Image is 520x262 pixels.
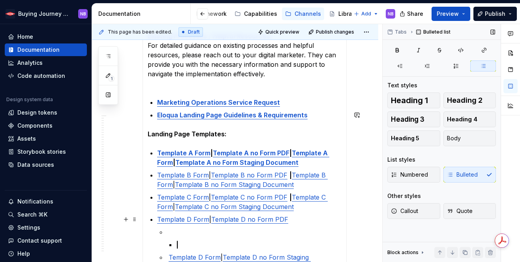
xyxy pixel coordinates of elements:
a: Components [5,119,87,132]
span: Heading 4 [447,115,477,123]
button: Help [5,247,87,260]
a: Template D Form [169,253,221,261]
div: Notifications [17,198,53,205]
div: Analytics [17,59,43,67]
button: Notifications [5,195,87,208]
a: Template C Form [157,193,209,201]
a: Settings [5,221,87,234]
span: Callout [391,207,418,215]
a: Marketing Operations Service Request [157,98,280,106]
span: Numbered [391,171,428,179]
a: Template A Form [157,149,210,157]
a: Template A no Form PDF [213,149,289,157]
a: Documentation [5,43,87,56]
div: Block actions [387,247,426,258]
span: Body [447,134,461,142]
span: Publish [485,10,505,18]
button: Heading 2 [443,92,496,108]
div: Home [17,33,33,41]
button: Heading 4 [443,111,496,127]
span: This page has been edited. [108,29,172,35]
a: Design tokens [5,106,87,119]
p: | | [157,170,342,189]
div: Library [338,10,357,18]
span: Preview [437,10,459,18]
button: Publish [473,7,517,21]
a: Template C no Form PDF [211,193,287,201]
a: Eloqua Landing Page Guidelines & Requirements [157,111,308,119]
span: Draft [188,29,200,35]
strong: | [289,171,292,179]
span: Heading 1 [391,96,428,104]
div: List styles [387,156,415,164]
span: Heading 3 [391,115,424,123]
strong: | [173,158,175,166]
button: Contact support [5,234,87,247]
strong: Landing Page Templates: [148,130,227,138]
button: Numbered [387,167,440,183]
div: NB [388,11,394,17]
strong: | [210,149,213,157]
div: Help [17,250,30,258]
button: Buying Journey BlueprintNB [2,5,90,22]
a: Storybook stories [5,145,87,158]
a: Template B no Form PDF [211,171,287,179]
a: Home [5,30,87,43]
div: Design system data [6,96,53,103]
a: Template B no Form Staging Document [175,181,294,188]
button: Publish changes [306,26,358,38]
button: Search ⌘K [5,208,87,221]
strong: | [289,149,292,157]
a: Data sources [5,158,87,171]
a: Capabilities [231,8,280,20]
span: Heading 5 [391,134,419,142]
button: Heading 1 [387,92,440,108]
div: Documentation [17,46,60,54]
div: Channels [295,10,321,18]
button: Share [396,7,428,21]
div: Buying Journey Blueprint [18,10,69,18]
div: Block actions [387,249,419,256]
div: NB [80,11,86,17]
div: Code automation [17,72,65,80]
p: For detailed guidance on existing processes and helpful resources, please reach out to your digit... [148,31,342,88]
span: Add [361,11,371,17]
a: Analytics [5,57,87,69]
div: Storybook stories [17,148,66,156]
button: Heading 5 [387,130,440,146]
button: Tabs [385,26,410,38]
a: Library [326,8,360,20]
div: Design tokens [17,109,57,117]
p: | | [157,192,342,211]
span: Quick preview [265,29,299,35]
a: Template D no Form PDF [211,215,288,223]
button: Add [351,8,381,19]
strong: | [289,193,292,201]
button: Quote [443,203,496,219]
button: Callout [387,203,440,219]
div: Components [17,122,53,130]
div: Text styles [387,81,417,89]
div: Capabilities [244,10,277,18]
a: Code automation [5,70,87,82]
div: Settings [17,224,40,232]
button: Body [443,130,496,146]
div: Assets [17,135,36,143]
strong: | [176,241,178,249]
a: Template C no Form Staging Document [175,203,294,211]
a: Template D Form [157,215,209,223]
div: Documentation [98,10,187,18]
div: Other styles [387,192,421,200]
button: Quick preview [255,26,303,38]
div: Contact support [17,237,62,245]
p: | [157,215,342,224]
a: Channels [282,8,324,20]
span: Quote [447,207,473,215]
img: ebcb961f-3702-4f4f-81a3-20bbd08d1a2b.png [6,9,15,19]
a: Template A no Form Staging Document [175,158,298,166]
